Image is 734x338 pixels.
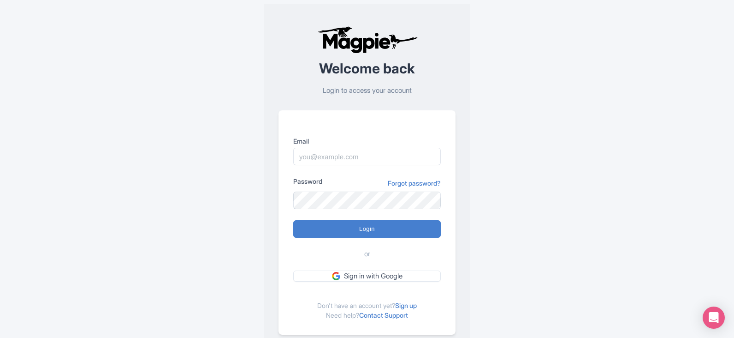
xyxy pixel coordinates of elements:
[293,271,441,282] a: Sign in with Google
[293,293,441,320] div: Don't have an account yet? Need help?
[278,85,456,96] p: Login to access your account
[315,26,419,54] img: logo-ab69f6fb50320c5b225c76a69d11143b.png
[332,272,340,280] img: google.svg
[395,302,417,309] a: Sign up
[278,61,456,76] h2: Welcome back
[293,176,322,186] label: Password
[388,178,441,188] a: Forgot password?
[364,249,370,260] span: or
[293,220,441,238] input: Login
[359,311,408,319] a: Contact Support
[703,307,725,329] div: Open Intercom Messenger
[293,136,441,146] label: Email
[293,148,441,165] input: you@example.com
